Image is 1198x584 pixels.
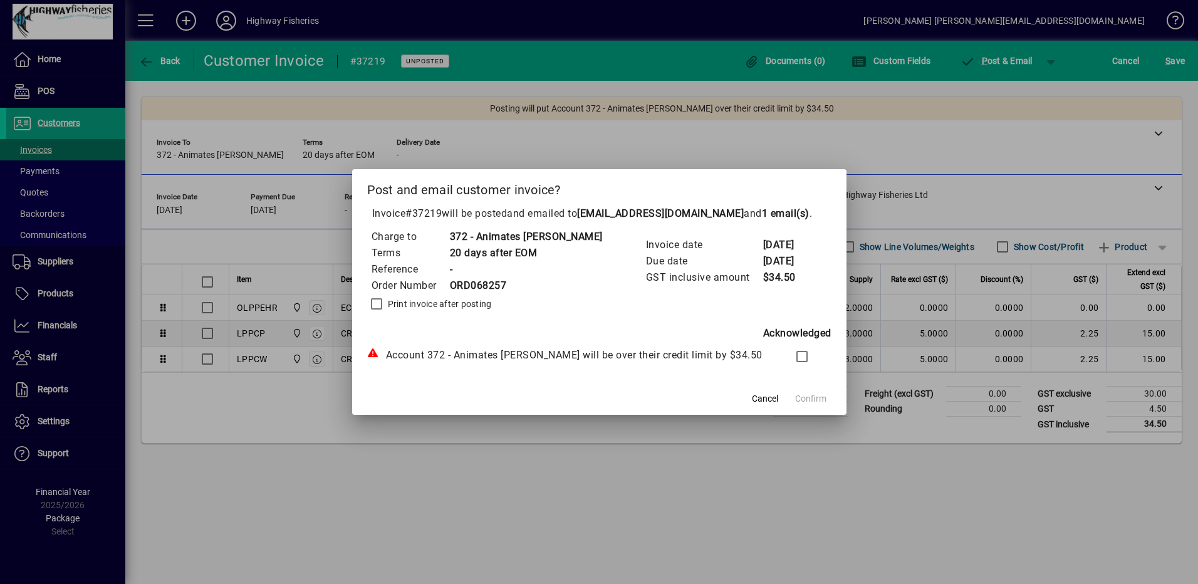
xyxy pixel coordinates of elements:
[577,207,744,219] b: [EMAIL_ADDRESS][DOMAIN_NAME]
[449,278,603,294] td: ORD068257
[449,229,603,245] td: 372 - Animates [PERSON_NAME]
[762,207,810,219] b: 1 email(s)
[371,261,449,278] td: Reference
[752,392,778,405] span: Cancel
[371,245,449,261] td: Terms
[645,269,763,286] td: GST inclusive amount
[507,207,810,219] span: and emailed to
[763,237,813,253] td: [DATE]
[367,206,831,221] p: Invoice will be posted .
[449,261,603,278] td: -
[385,298,492,310] label: Print invoice after posting
[405,207,442,219] span: #37219
[367,348,771,363] div: Account 372 - Animates [PERSON_NAME] will be over their credit limit by $34.50
[352,169,846,206] h2: Post and email customer invoice?
[371,229,449,245] td: Charge to
[745,387,785,410] button: Cancel
[763,253,813,269] td: [DATE]
[645,237,763,253] td: Invoice date
[763,269,813,286] td: $34.50
[449,245,603,261] td: 20 days after EOM
[645,253,763,269] td: Due date
[367,326,831,341] div: Acknowledged
[744,207,810,219] span: and
[371,278,449,294] td: Order Number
